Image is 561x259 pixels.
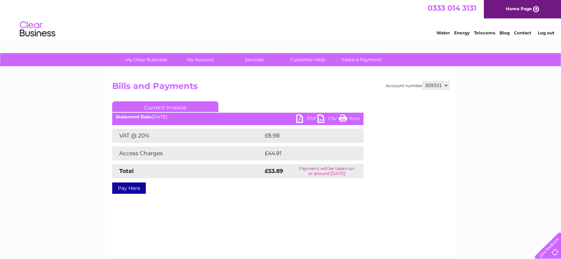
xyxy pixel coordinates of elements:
a: Services [225,53,283,66]
div: [DATE] [112,114,363,119]
td: VAT @ 20% [112,129,263,143]
div: Clear Business is a trading name of Verastar Limited (registered in [GEOGRAPHIC_DATA] No. 3667643... [114,4,448,34]
a: Water [436,30,450,35]
a: Log out [538,30,554,35]
a: 0333 014 3131 [428,4,476,12]
a: Print [339,114,360,125]
td: £8.98 [263,129,347,143]
a: Telecoms [474,30,495,35]
a: Customer Help [279,53,337,66]
a: Current Invoice [112,101,218,112]
img: logo.png [19,18,56,40]
td: £44.91 [263,146,349,161]
a: My Account [171,53,229,66]
strong: Total [119,168,134,174]
a: Make A Payment [332,53,391,66]
a: Energy [454,30,470,35]
a: Contact [514,30,531,35]
a: CSV [317,114,339,125]
strong: £53.89 [265,168,283,174]
a: PDF [296,114,317,125]
td: Payment will be taken on or around [DATE] [290,164,363,178]
a: My Clear Business [117,53,176,66]
a: Pay Here [112,182,146,194]
b: Statement Date: [116,114,152,119]
div: Account number [386,81,449,90]
h2: Bills and Payments [112,81,449,95]
a: Blog [499,30,510,35]
td: Access Charges [112,146,263,161]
